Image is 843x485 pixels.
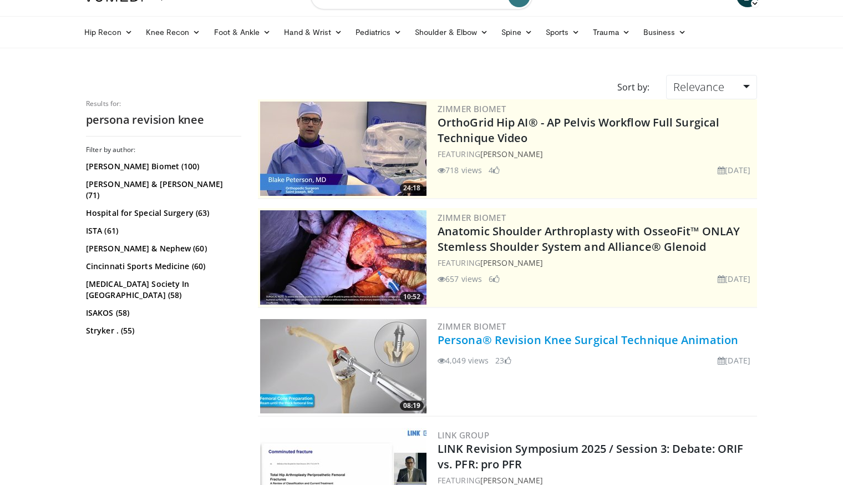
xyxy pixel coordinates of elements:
[438,441,743,472] a: LINK Revision Symposium 2025 / Session 3: Debate: ORIF vs. PFR: pro PFR
[260,210,426,305] img: 68921608-6324-4888-87da-a4d0ad613160.300x170_q85_crop-smart_upscale.jpg
[349,21,408,43] a: Pediatrics
[86,279,238,301] a: [MEDICAL_DATA] Society In [GEOGRAPHIC_DATA] (58)
[86,161,238,172] a: [PERSON_NAME] Biomet (100)
[480,257,543,268] a: [PERSON_NAME]
[438,430,489,441] a: LINK Group
[260,102,426,196] a: 24:18
[480,149,543,159] a: [PERSON_NAME]
[489,273,500,285] li: 6
[139,21,207,43] a: Knee Recon
[86,113,241,127] h2: persona revision knee
[489,164,500,176] li: 4
[438,115,719,145] a: OrthoGrid Hip AI® - AP Pelvis Workflow Full Surgical Technique Video
[438,332,738,347] a: Persona® Revision Knee Surgical Technique Animation
[86,179,238,201] a: [PERSON_NAME] & [PERSON_NAME] (71)
[86,99,241,108] p: Results for:
[438,224,740,254] a: Anatomic Shoulder Arthroplasty with OsseoFit™ ONLAY Stemless Shoulder System and Alliance® Glenoid
[86,225,238,236] a: ISTA (61)
[718,273,750,285] li: [DATE]
[207,21,278,43] a: Foot & Ankle
[438,148,755,160] div: FEATURING
[86,325,238,336] a: Stryker . (55)
[408,21,495,43] a: Shoulder & Elbow
[586,21,637,43] a: Trauma
[718,164,750,176] li: [DATE]
[86,208,238,219] a: Hospital for Special Surgery (63)
[86,307,238,319] a: ISAKOS (58)
[438,164,482,176] li: 718 views
[438,212,506,223] a: Zimmer Biomet
[86,243,238,254] a: [PERSON_NAME] & Nephew (60)
[260,319,426,413] img: d7fe0750-3ee2-4589-9fb8-fddcb32a911b.300x170_q85_crop-smart_upscale.jpg
[673,79,724,94] span: Relevance
[78,21,139,43] a: Hip Recon
[400,292,424,302] span: 10:52
[637,21,693,43] a: Business
[666,75,757,99] a: Relevance
[260,102,426,196] img: c80c1d29-5d08-4b57-b833-2b3295cd5297.300x170_q85_crop-smart_upscale.jpg
[277,21,349,43] a: Hand & Wrist
[438,321,506,332] a: Zimmer Biomet
[438,355,489,366] li: 4,049 views
[495,21,539,43] a: Spine
[539,21,587,43] a: Sports
[86,261,238,272] a: Cincinnati Sports Medicine (60)
[438,273,482,285] li: 657 views
[438,103,506,114] a: Zimmer Biomet
[438,257,755,269] div: FEATURING
[718,355,750,366] li: [DATE]
[400,183,424,193] span: 24:18
[260,210,426,305] a: 10:52
[495,355,511,366] li: 23
[400,401,424,411] span: 08:19
[260,319,426,413] a: 08:19
[86,145,241,154] h3: Filter by author:
[609,75,658,99] div: Sort by:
